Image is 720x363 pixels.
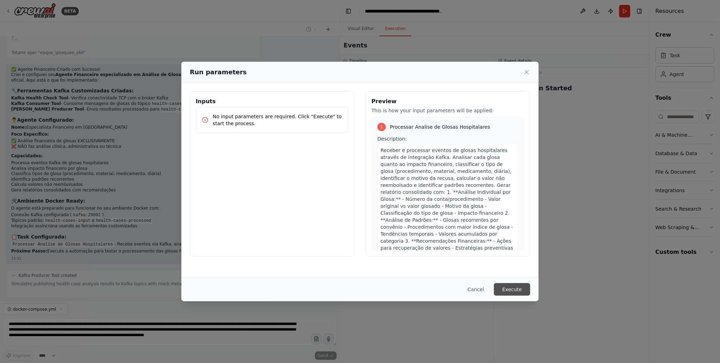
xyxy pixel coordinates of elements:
h3: Inputs [196,97,348,106]
div: 1 [377,123,386,131]
h3: Preview [372,97,524,106]
span: Receber e processar eventos de glosas hospitalares através de integração Kafka. Analisar cada glo... [381,148,513,272]
span: Processar Analise de Glosas Hospitalares [390,123,490,130]
button: Cancel [462,283,490,296]
h2: Run parameters [190,67,247,77]
button: Execute [494,283,530,296]
span: Description: [377,136,407,142]
p: This is how your input parameters will be applied: [372,107,524,114]
p: No input parameters are required. Click "Execute" to start the process. [213,113,343,127]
